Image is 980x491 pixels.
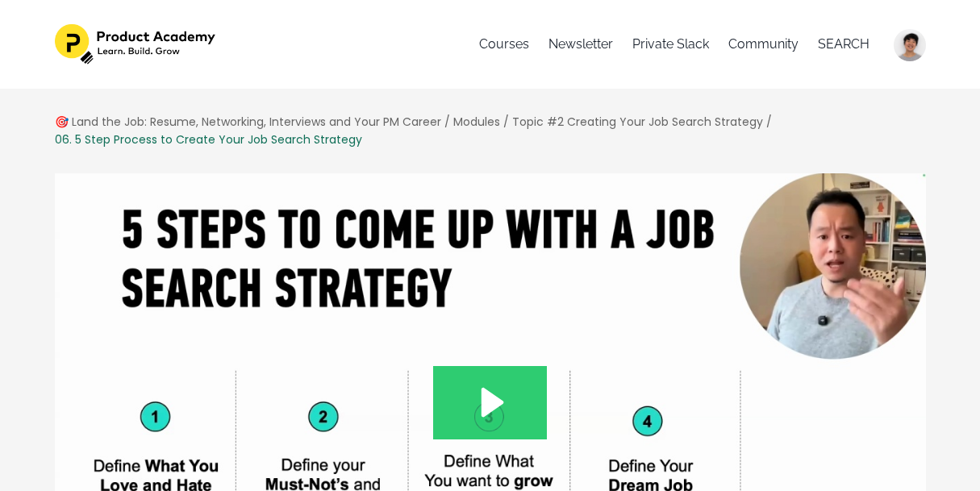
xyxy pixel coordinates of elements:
[766,113,772,131] div: /
[55,114,441,130] a: 🎯 Land the Job: Resume, Networking, Interviews and Your PM Career
[548,24,613,64] a: Newsletter
[818,24,869,64] a: SEARCH
[479,24,529,64] a: Courses
[728,24,799,64] a: Community
[512,114,763,130] a: Topic #2 Creating Your Job Search Strategy
[453,114,500,130] a: Modules
[433,366,547,439] button: Play Video: file-uploads/sites/127338/video/d74c521-2d6b-b801-2a36-678304d2d66__6_5_Step_Produces...
[444,113,450,131] div: /
[55,131,362,148] div: 06. 5 Step Process to Create Your Job Search Strategy
[503,113,509,131] div: /
[632,24,709,64] a: Private Slack
[894,29,926,61] img: abd6ebf2febcb288ebd920ea44da70f9
[55,24,219,64] img: 27ec826-c42b-1fdd-471c-6c78b547101_582dc3fb-c1b0-4259-95ab-5487f20d86c3.png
